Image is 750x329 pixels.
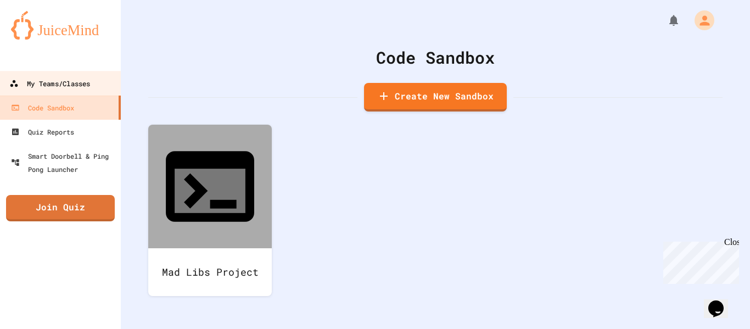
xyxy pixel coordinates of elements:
[659,237,739,284] iframe: chat widget
[148,125,272,296] a: Mad Libs Project
[9,77,90,91] div: My Teams/Classes
[11,125,74,138] div: Quiz Reports
[11,11,110,40] img: logo-orange.svg
[148,45,723,70] div: Code Sandbox
[6,195,115,221] a: Join Quiz
[364,83,507,111] a: Create New Sandbox
[704,285,739,318] iframe: chat widget
[4,4,76,70] div: Chat with us now!Close
[11,101,74,114] div: Code Sandbox
[11,149,116,176] div: Smart Doorbell & Ping Pong Launcher
[683,8,717,33] div: My Account
[148,248,272,296] div: Mad Libs Project
[647,11,683,30] div: My Notifications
